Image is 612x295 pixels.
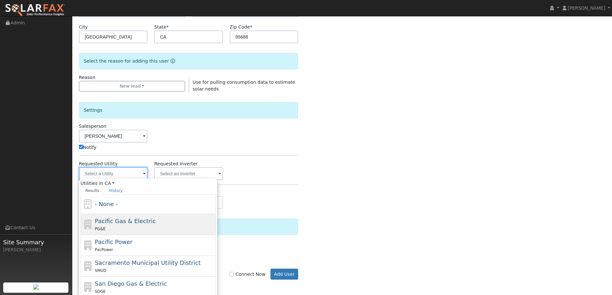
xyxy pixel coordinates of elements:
span: SDGE [95,289,106,294]
input: Select a Utility [79,167,148,180]
input: Connect Now [229,272,234,276]
span: PacPower [95,247,113,252]
a: CA [105,180,115,187]
label: Requested Utility [79,161,118,167]
span: [PERSON_NAME] [568,5,605,11]
span: - None - [95,201,118,207]
span: Utilities in [81,180,216,187]
label: Requested Inverter [154,161,198,167]
button: New lead [79,81,185,92]
div: [PERSON_NAME] [3,247,69,253]
span: Pacific Gas & Electric [95,218,155,224]
label: Zip Code [230,24,252,30]
button: Add User [271,269,298,280]
a: History [104,187,128,195]
span: SMUD [95,268,106,273]
span: Required [250,24,252,30]
div: Select the reason for adding this user [79,53,298,69]
label: City [79,24,88,30]
img: retrieve [33,284,39,290]
span: Site Summary [3,238,69,247]
input: Select an Inverter [154,167,223,180]
label: Connect Now [229,271,265,278]
label: Salesperson [79,123,107,130]
span: Required [166,24,168,30]
div: Settings [79,102,298,118]
label: State [154,24,168,30]
a: Results [81,187,104,195]
input: Notify [79,145,83,149]
label: Reason [79,74,95,81]
span: PG&E [95,227,105,231]
a: Reason for new user [169,58,175,64]
span: Pacific Power [95,239,132,245]
span: Use for pulling consumption data to estimate solar needs [193,80,295,91]
input: Select a User [79,130,148,143]
span: Sacramento Municipal Utility District [95,259,200,266]
span: San Diego Gas & Electric [95,280,167,287]
img: SolarFax [5,4,65,17]
label: Notify [79,144,97,151]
